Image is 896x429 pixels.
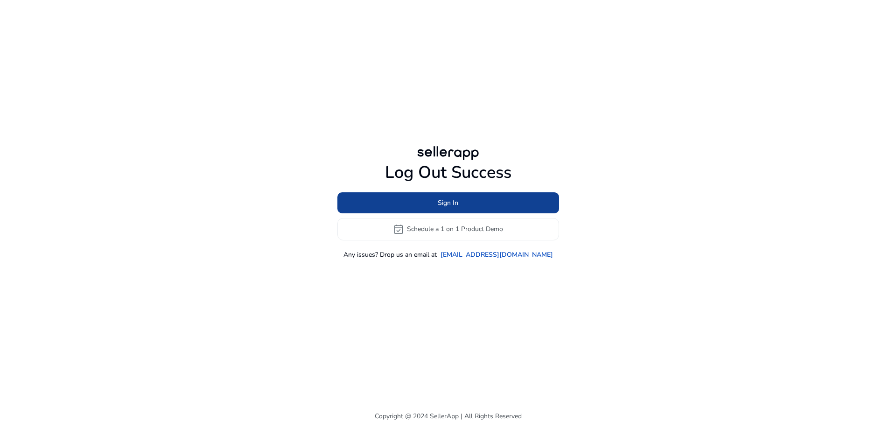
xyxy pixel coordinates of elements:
button: Sign In [337,192,559,213]
h1: Log Out Success [337,162,559,183]
a: [EMAIL_ADDRESS][DOMAIN_NAME] [441,250,553,260]
span: Sign In [438,198,458,208]
button: event_availableSchedule a 1 on 1 Product Demo [337,218,559,240]
p: Any issues? Drop us an email at [343,250,437,260]
span: event_available [393,224,404,235]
